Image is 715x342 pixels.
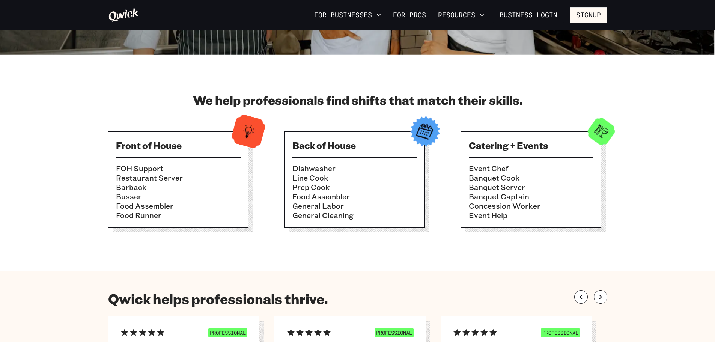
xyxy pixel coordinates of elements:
[292,192,417,201] li: Food Assembler
[116,201,241,211] li: Food Assembler
[292,182,417,192] li: Prep Cook
[116,182,241,192] li: Barback
[375,328,414,337] span: PROFESSIONAL
[116,164,241,173] li: FOH Support
[435,9,487,21] button: Resources
[541,328,580,337] span: PROFESSIONAL
[469,164,593,173] li: Event Chef
[493,7,564,23] a: Business Login
[292,201,417,211] li: General Labor
[116,211,241,220] li: Food Runner
[116,139,241,151] h3: Front of House
[469,211,593,220] li: Event Help
[108,92,607,107] h2: We help professionals find shifts that match their skills.
[292,164,417,173] li: Dishwasher
[469,182,593,192] li: Banquet Server
[116,173,241,182] li: Restaurant Server
[469,201,593,211] li: Concession Worker
[469,192,593,201] li: Banquet Captain
[469,139,593,151] h3: Catering + Events
[116,192,241,201] li: Busser
[208,328,247,337] span: PROFESSIONAL
[292,173,417,182] li: Line Cook
[292,139,417,151] h3: Back of House
[469,173,593,182] li: Banquet Cook
[390,9,429,21] a: For Pros
[108,290,328,307] h1: Qwick helps professionals thrive.
[292,211,417,220] li: General Cleaning
[311,9,384,21] button: For Businesses
[570,7,607,23] button: Signup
